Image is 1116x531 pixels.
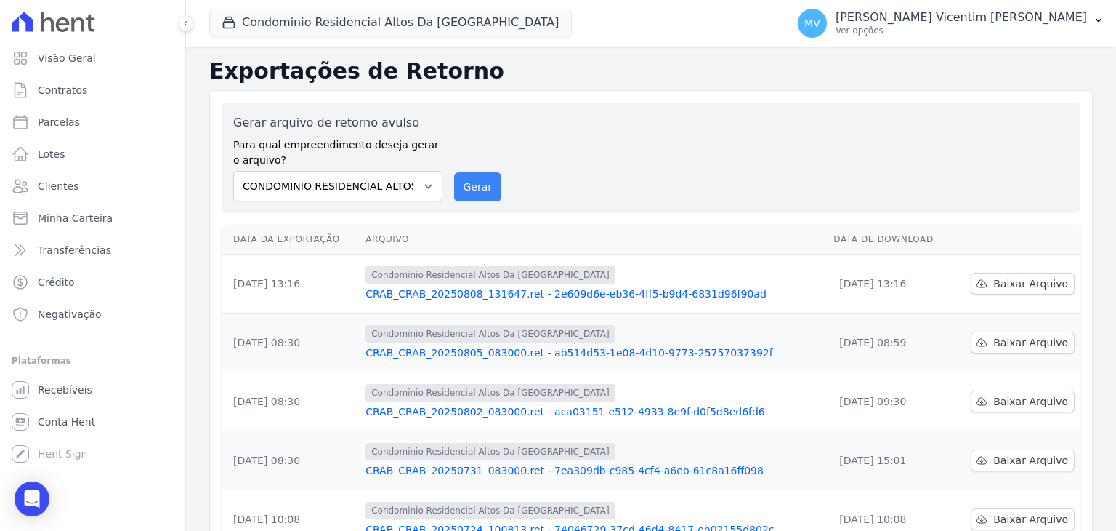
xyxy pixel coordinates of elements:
span: Conta Hent [38,415,95,429]
p: Ver opções [836,25,1087,36]
th: Data da Exportação [222,225,360,255]
span: Baixar Arquivo [993,276,1068,291]
span: Baixar Arquivo [993,335,1068,350]
span: Baixar Arquivo [993,394,1068,409]
span: Condominio Residencial Altos Da [GEOGRAPHIC_DATA] [365,266,615,284]
span: Lotes [38,147,65,161]
th: Data de Download [828,225,952,255]
span: Parcelas [38,115,80,129]
td: [DATE] 09:30 [828,372,952,431]
a: Visão Geral [6,44,179,73]
p: [PERSON_NAME] Vicentim [PERSON_NAME] [836,10,1087,25]
span: Baixar Arquivo [993,453,1068,468]
span: MV [804,18,820,28]
a: CRAB_CRAB_20250808_131647.ret - 2e609d6e-eb36-4ff5-b9d4-6831d96f90ad [365,287,822,301]
a: Baixar Arquivo [971,508,1075,530]
a: CRAB_CRAB_20250802_083000.ret - aca03151-e512-4933-8e9f-d0f5d8ed6fd6 [365,404,822,419]
span: Condominio Residencial Altos Da [GEOGRAPHIC_DATA] [365,443,615,460]
span: Baixar Arquivo [993,512,1068,527]
label: Para qual empreendimento deseja gerar o arquivo? [233,132,442,168]
a: Recebíveis [6,375,179,404]
label: Gerar arquivo de retorno avulso [233,114,442,132]
td: [DATE] 08:59 [828,314,952,372]
a: Baixar Arquivo [971,332,1075,354]
a: Contratos [6,76,179,105]
a: Crédito [6,268,179,297]
td: [DATE] 08:30 [222,431,360,490]
span: Minha Carteira [38,211,113,225]
td: [DATE] 15:01 [828,431,952,490]
td: [DATE] 13:16 [222,255,360,314]
a: Transferências [6,236,179,265]
a: Baixar Arquivo [971,391,1075,412]
a: Minha Carteira [6,204,179,233]
h2: Exportações de Retorno [209,58,1093,84]
div: Open Intercom Messenger [15,482,49,516]
a: Conta Hent [6,407,179,436]
span: Crédito [38,275,75,290]
a: Lotes [6,140,179,169]
td: [DATE] 08:30 [222,372,360,431]
button: MV [PERSON_NAME] Vicentim [PERSON_NAME] Ver opções [786,3,1116,44]
span: Clientes [38,179,78,193]
span: Condominio Residencial Altos Da [GEOGRAPHIC_DATA] [365,325,615,343]
div: Plataformas [12,352,174,370]
a: Baixar Arquivo [971,273,1075,295]
span: Recebíveis [38,383,92,397]
a: Clientes [6,172,179,201]
td: [DATE] 13:16 [828,255,952,314]
a: CRAB_CRAB_20250805_083000.ret - ab514d53-1e08-4d10-9773-25757037392f [365,346,822,360]
a: Parcelas [6,108,179,137]
span: Contratos [38,83,87,97]
a: Negativação [6,300,179,329]
span: Visão Geral [38,51,96,65]
span: Condominio Residencial Altos Da [GEOGRAPHIC_DATA] [365,384,615,402]
span: Negativação [38,307,102,322]
a: CRAB_CRAB_20250731_083000.ret - 7ea309db-c985-4cf4-a6eb-61c8a16ff098 [365,463,822,478]
span: Condominio Residencial Altos Da [GEOGRAPHIC_DATA] [365,502,615,519]
a: Baixar Arquivo [971,450,1075,471]
th: Arquivo [360,225,828,255]
span: Transferências [38,243,111,257]
button: Condominio Residencial Altos Da [GEOGRAPHIC_DATA] [209,9,572,36]
button: Gerar [454,172,502,201]
td: [DATE] 08:30 [222,314,360,372]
